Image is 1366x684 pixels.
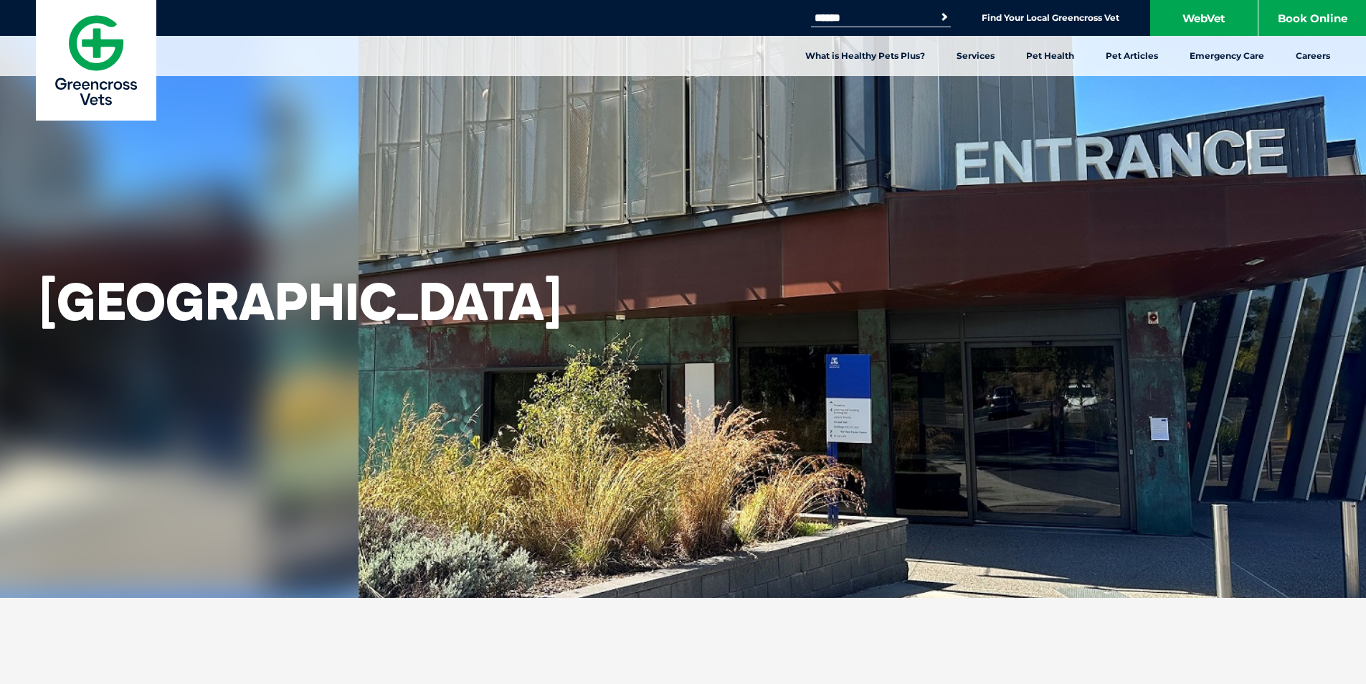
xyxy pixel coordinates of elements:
[1174,36,1280,76] a: Emergency Care
[39,271,561,332] h1: [GEOGRAPHIC_DATA]
[1090,36,1174,76] a: Pet Articles
[937,10,952,24] button: Search
[789,36,941,76] a: What is Healthy Pets Plus?
[1010,36,1090,76] a: Pet Health
[1280,36,1346,76] a: Careers
[941,36,1010,76] a: Services
[982,12,1119,24] a: Find Your Local Greencross Vet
